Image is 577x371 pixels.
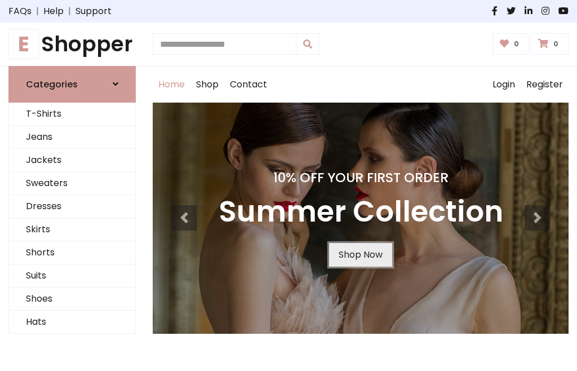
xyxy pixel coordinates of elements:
a: EShopper [8,32,136,57]
span: E [8,29,39,59]
span: | [32,5,43,18]
a: 0 [531,33,569,55]
a: Hats [9,311,135,334]
h6: Categories [26,79,78,90]
a: Jackets [9,149,135,172]
a: Register [521,67,569,103]
a: 0 [492,33,529,55]
h3: Summer Collection [219,195,503,229]
a: Suits [9,264,135,288]
a: FAQs [8,5,32,18]
a: Home [153,67,190,103]
a: Shoes [9,288,135,311]
a: T-Shirts [9,103,135,126]
a: Dresses [9,195,135,218]
a: Login [487,67,521,103]
a: Help [43,5,64,18]
a: Skirts [9,218,135,241]
a: Categories [8,66,136,103]
a: Sweaters [9,172,135,195]
span: 0 [551,39,561,49]
a: Shorts [9,241,135,264]
a: Shop [190,67,224,103]
a: Jeans [9,126,135,149]
span: | [64,5,76,18]
span: 0 [511,39,522,49]
a: Support [76,5,112,18]
h4: 10% Off Your First Order [219,170,503,185]
a: Shop Now [329,243,392,267]
h1: Shopper [8,32,136,57]
a: Contact [224,67,273,103]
